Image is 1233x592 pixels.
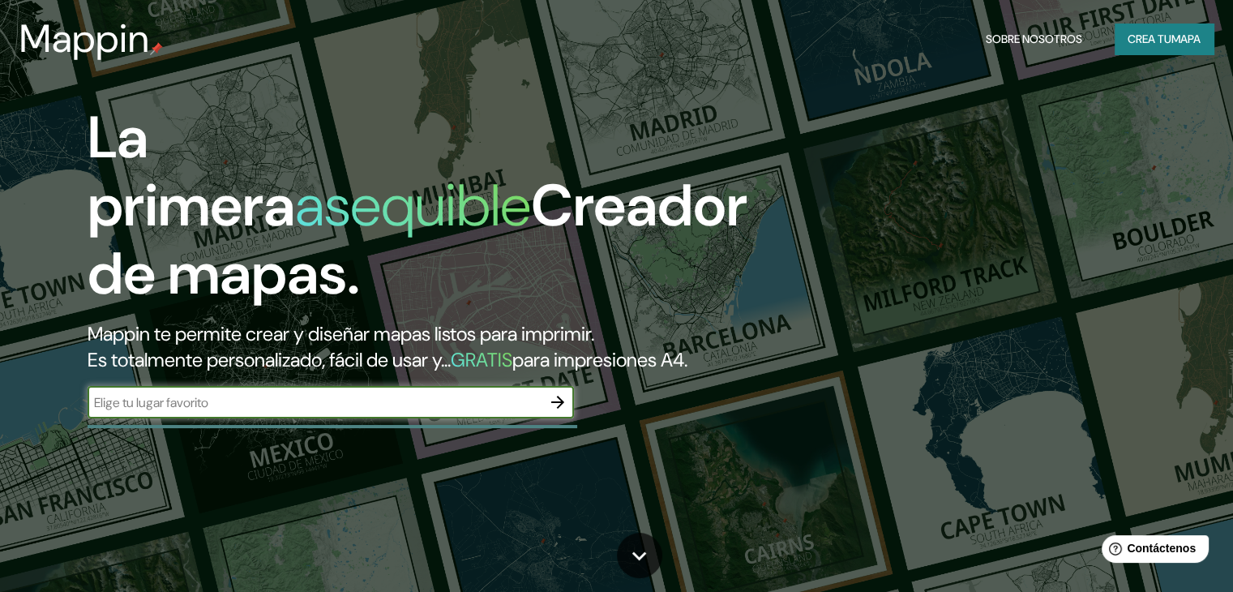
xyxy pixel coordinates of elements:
font: La primera [88,100,295,243]
font: Mappin [19,13,150,64]
font: Creador de mapas. [88,168,747,311]
button: Sobre nosotros [979,24,1089,54]
font: asequible [295,168,531,243]
font: Crea tu [1128,32,1171,46]
iframe: Lanzador de widgets de ayuda [1089,529,1215,574]
font: GRATIS [451,347,512,372]
font: Sobre nosotros [986,32,1082,46]
font: Es totalmente personalizado, fácil de usar y... [88,347,451,372]
font: mapa [1171,32,1201,46]
input: Elige tu lugar favorito [88,393,542,412]
img: pin de mapeo [150,42,163,55]
font: para impresiones A4. [512,347,687,372]
font: Mappin te permite crear y diseñar mapas listos para imprimir. [88,321,594,346]
button: Crea tumapa [1115,24,1214,54]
